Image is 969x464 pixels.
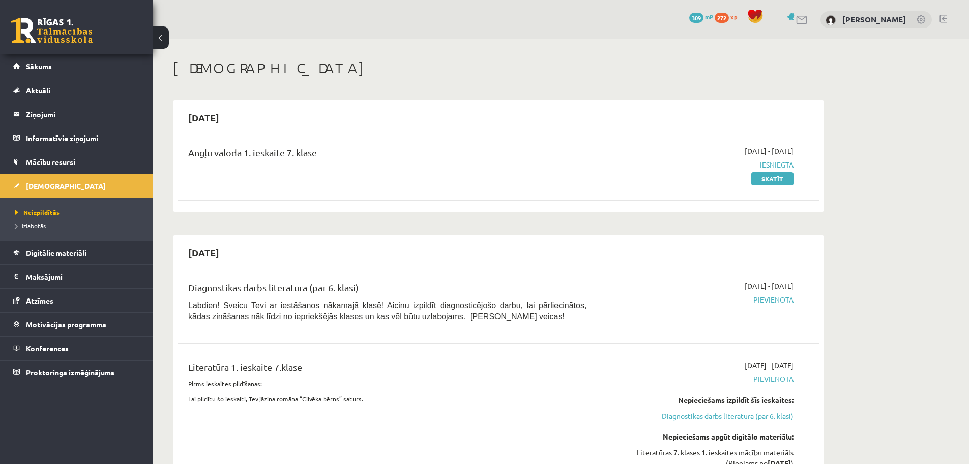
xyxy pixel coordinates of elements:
[188,146,586,165] div: Angļu valoda 1. ieskaite 7. klase
[15,208,60,216] span: Neizpildītās
[13,337,140,360] a: Konferences
[13,313,140,336] a: Motivācijas programma
[26,157,75,167] span: Mācību resursi
[188,360,586,379] div: Literatūra 1. ieskaite 7.klase
[26,320,106,329] span: Motivācijas programma
[15,208,142,217] a: Neizpildītās
[11,18,93,43] a: Rīgas 1. Tālmācības vidusskola
[13,174,140,198] a: [DEMOGRAPHIC_DATA]
[26,102,140,126] legend: Ziņojumi
[689,13,703,23] span: 309
[705,13,713,21] span: mP
[26,368,114,377] span: Proktoringa izmēģinājums
[13,361,140,384] a: Proktoringa izmēģinājums
[751,172,794,185] a: Skatīt
[188,281,586,299] div: Diagnostikas darbs literatūrā (par 6. klasi)
[26,248,86,257] span: Digitālie materiāli
[13,126,140,150] a: Informatīvie ziņojumi
[602,411,794,421] a: Diagnostikas darbs literatūrā (par 6. klasi)
[26,265,140,288] legend: Maksājumi
[13,150,140,174] a: Mācību resursi
[13,265,140,288] a: Maksājumi
[730,13,737,21] span: xp
[178,240,229,264] h2: [DATE]
[689,13,713,21] a: 309 mP
[745,146,794,156] span: [DATE] - [DATE]
[178,105,229,129] h2: [DATE]
[745,281,794,291] span: [DATE] - [DATE]
[13,54,140,78] a: Sākums
[188,301,586,321] span: Labdien! Sveicu Tevi ar iestāšanos nākamajā klasē! Aicinu izpildīt diagnosticējošo darbu, lai pār...
[13,102,140,126] a: Ziņojumi
[26,296,53,305] span: Atzīmes
[26,344,69,353] span: Konferences
[13,289,140,312] a: Atzīmes
[745,360,794,371] span: [DATE] - [DATE]
[602,374,794,385] span: Pievienota
[15,222,46,230] span: Izlabotās
[188,394,586,403] p: Lai pildītu šo ieskaiti, Tev jāzina romāna “Cilvēka bērns” saturs.
[602,395,794,405] div: Nepieciešams izpildīt šīs ieskaites:
[13,78,140,102] a: Aktuāli
[173,60,824,77] h1: [DEMOGRAPHIC_DATA]
[188,379,586,388] p: Pirms ieskaites pildīšanas:
[715,13,729,23] span: 272
[715,13,742,21] a: 272 xp
[15,221,142,230] a: Izlabotās
[826,15,836,25] img: Artūrs Šefanovskis
[26,86,50,95] span: Aktuāli
[602,159,794,170] span: Iesniegta
[26,62,52,71] span: Sākums
[602,431,794,442] div: Nepieciešams apgūt digitālo materiālu:
[842,14,906,24] a: [PERSON_NAME]
[602,294,794,305] span: Pievienota
[26,181,106,190] span: [DEMOGRAPHIC_DATA]
[26,126,140,150] legend: Informatīvie ziņojumi
[13,241,140,264] a: Digitālie materiāli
